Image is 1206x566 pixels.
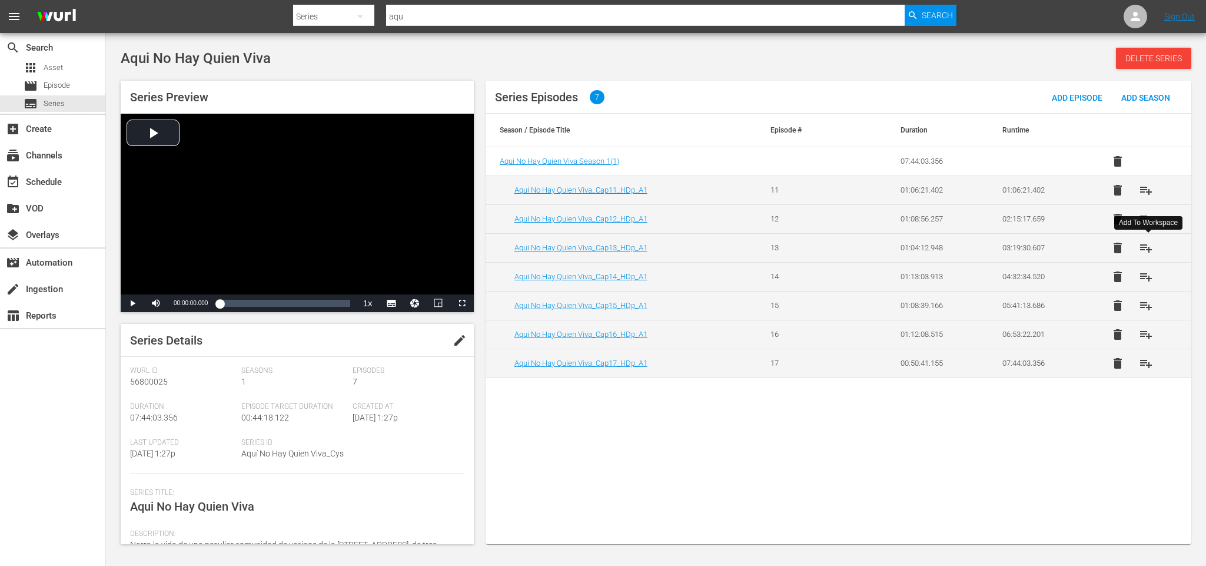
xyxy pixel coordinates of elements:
[988,204,1090,233] td: 02:15:17.659
[6,309,20,323] span: Reports
[144,294,168,312] button: Mute
[1104,263,1132,291] button: delete
[1104,320,1132,349] button: delete
[6,228,20,242] span: Overlays
[495,90,578,104] span: Series Episodes
[1104,349,1132,378] button: delete
[1111,154,1125,168] span: delete
[590,90,604,104] span: 7
[988,262,1090,291] td: 04:32:34.520
[514,359,647,368] a: Aqui No Hay Quien Viva_Cap17_HDp_A1
[130,402,235,412] span: Duration
[1042,87,1112,108] button: Add Episode
[121,114,474,312] div: Video Player
[1116,54,1191,63] span: Delete Series
[130,529,459,539] span: Description:
[1139,212,1153,226] span: playlist_add
[1111,270,1125,284] span: delete
[756,176,858,204] td: 11
[905,5,956,26] button: Search
[756,291,858,320] td: 15
[886,291,988,320] td: 01:08:39.166
[886,147,988,176] td: 07:44:03.356
[1104,176,1132,204] button: delete
[886,349,988,378] td: 00:50:41.155
[486,114,757,147] th: Season / Episode Title
[1112,93,1180,102] span: Add Season
[356,294,380,312] button: Playback Rate
[886,176,988,204] td: 01:06:21.402
[130,90,208,104] span: Series Preview
[6,41,20,55] span: Search
[353,402,458,412] span: Created At
[988,114,1090,147] th: Runtime
[988,320,1090,349] td: 06:53:22.201
[514,330,647,339] a: Aqui No Hay Quien Viva_Cap16_HDp_A1
[514,243,647,252] a: Aqui No Hay Quien Viva_Cap13_HDp_A1
[130,413,178,422] span: 07:44:03.356
[453,333,467,347] span: edit
[886,204,988,233] td: 01:08:56.257
[130,438,235,448] span: Last Updated
[28,3,85,31] img: ans4CAIJ8jUAAAAAAAAAAAAAAAAAAAAAAAAgQb4GAAAAAAAAAAAAAAAAAAAAAAAAJMjXAAAAAAAAAAAAAAAAAAAAAAAAgAT5G...
[353,366,458,376] span: Episodes
[886,320,988,349] td: 01:12:08.515
[1132,234,1160,262] button: playlist_add
[1112,87,1180,108] button: Add Season
[1111,183,1125,197] span: delete
[130,449,175,458] span: [DATE] 1:27p
[1111,241,1125,255] span: delete
[174,300,208,306] span: 00:00:00.000
[241,377,246,386] span: 1
[1132,349,1160,378] button: playlist_add
[1116,48,1191,69] button: Delete Series
[241,438,347,448] span: Series ID
[130,333,202,347] span: Series Details
[380,294,403,312] button: Subtitles
[353,413,398,422] span: [DATE] 1:27p
[6,148,20,163] span: Channels
[241,402,347,412] span: Episode Target Duration
[1104,205,1132,233] button: delete
[1104,234,1132,262] button: delete
[44,80,70,91] span: Episode
[1042,93,1112,102] span: Add Episode
[1139,327,1153,342] span: playlist_add
[1132,320,1160,349] button: playlist_add
[756,262,858,291] td: 14
[988,176,1090,204] td: 01:06:21.402
[922,5,953,26] span: Search
[756,320,858,349] td: 16
[450,294,474,312] button: Fullscreen
[6,175,20,189] span: Schedule
[514,301,647,310] a: Aqui No Hay Quien Viva_Cap15_HDp_A1
[1139,270,1153,284] span: playlist_add
[1139,183,1153,197] span: playlist_add
[130,366,235,376] span: Wurl Id
[7,9,21,24] span: menu
[1139,241,1153,255] span: playlist_add
[24,79,38,93] span: Episode
[403,294,427,312] button: Jump To Time
[1139,299,1153,313] span: playlist_add
[1104,292,1132,320] button: delete
[241,366,347,376] span: Seasons
[514,186,647,194] a: Aqui No Hay Quien Viva_Cap11_HDp_A1
[241,449,344,458] span: Aquí No Hay Quien Viva_Cys
[6,122,20,136] span: Create
[121,294,144,312] button: Play
[241,413,289,422] span: 00:44:18.122
[1111,299,1125,313] span: delete
[1119,218,1178,228] div: Add To Workspace
[500,157,619,166] a: Aqui No Hay Quien Viva Season 1(1)
[1139,356,1153,370] span: playlist_add
[886,262,988,291] td: 01:13:03.913
[756,114,858,147] th: Episode #
[988,233,1090,262] td: 03:19:30.607
[6,282,20,296] span: Ingestion
[1104,147,1132,176] button: delete
[756,349,858,378] td: 17
[130,377,168,386] span: 56800025
[44,62,63,74] span: Asset
[427,294,450,312] button: Picture-in-Picture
